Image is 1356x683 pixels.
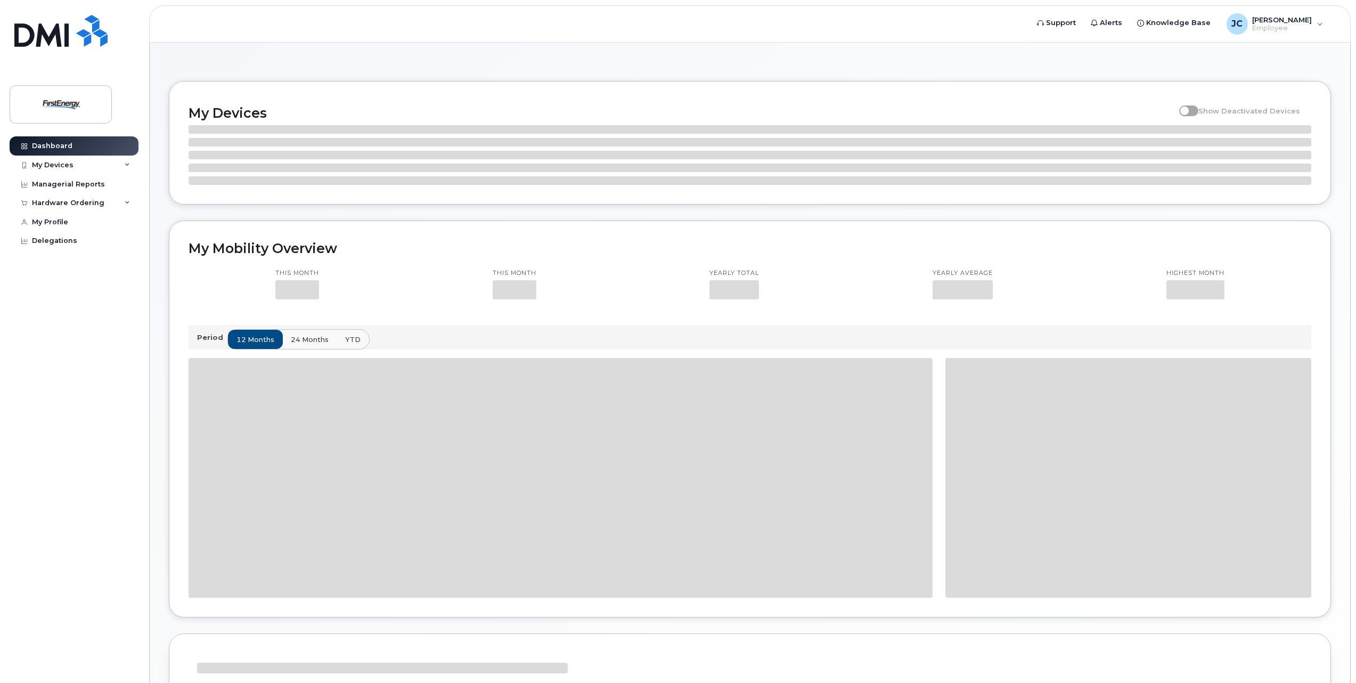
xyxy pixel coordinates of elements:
[291,335,329,345] span: 24 months
[189,105,1174,121] h2: My Devices
[197,332,227,343] p: Period
[1166,269,1224,278] p: Highest month
[345,335,361,345] span: YTD
[709,269,759,278] p: Yearly total
[275,269,319,278] p: This month
[189,240,1311,256] h2: My Mobility Overview
[1179,101,1188,109] input: Show Deactivated Devices
[493,269,536,278] p: This month
[933,269,993,278] p: Yearly average
[1198,107,1300,115] span: Show Deactivated Devices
